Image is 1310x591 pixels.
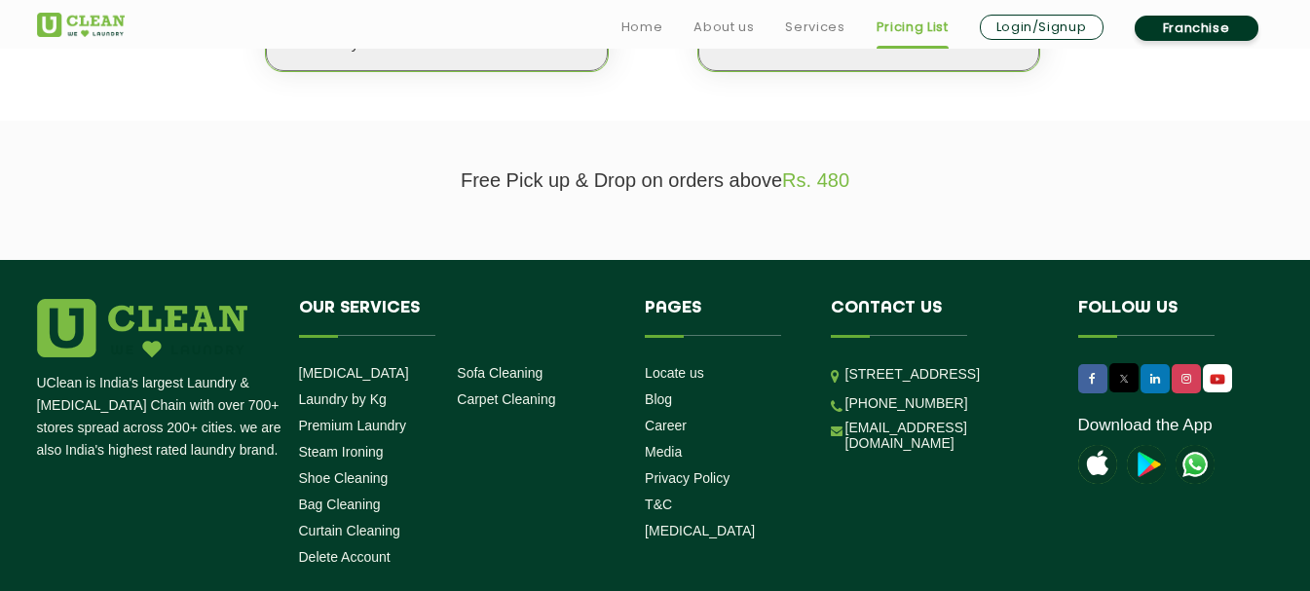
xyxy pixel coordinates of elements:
h4: Pages [645,299,802,336]
a: Login/Signup [980,15,1104,40]
a: Steam Ironing [299,444,384,460]
a: Curtain Cleaning [299,523,400,538]
a: Privacy Policy [645,470,730,486]
a: Download the App [1078,416,1213,435]
img: logo.png [37,299,247,357]
h4: Our Services [299,299,617,336]
a: Laundry by Kg [299,391,387,407]
img: UClean Laundry and Dry Cleaning [37,13,125,37]
span: Rs. 480 [782,169,849,191]
p: [STREET_ADDRESS] [845,363,1049,386]
a: Home [621,16,663,39]
a: Bag Cleaning [299,497,381,512]
img: apple-icon.png [1078,445,1117,484]
a: T&C [645,497,672,512]
a: Franchise [1135,16,1258,41]
a: Services [785,16,844,39]
h4: Follow us [1078,299,1250,336]
a: Career [645,418,687,433]
a: [MEDICAL_DATA] [645,523,755,538]
p: UClean is India's largest Laundry & [MEDICAL_DATA] Chain with over 700+ stores spread across 200+... [37,372,284,462]
a: About us [693,16,754,39]
img: UClean Laundry and Dry Cleaning [1205,369,1230,389]
a: Delete Account [299,549,391,565]
a: [EMAIL_ADDRESS][DOMAIN_NAME] [845,420,1049,451]
a: Sofa Cleaning [457,365,543,381]
a: Premium Laundry [299,418,407,433]
img: playstoreicon.png [1127,445,1166,484]
a: Blog [645,391,672,407]
a: [MEDICAL_DATA] [299,365,409,381]
a: Locate us [645,365,704,381]
a: Carpet Cleaning [457,391,555,407]
a: Shoe Cleaning [299,470,389,486]
a: Pricing List [877,16,949,39]
img: UClean Laundry and Dry Cleaning [1176,445,1215,484]
p: Free Pick up & Drop on orders above [37,169,1274,192]
h4: Contact us [831,299,1049,336]
a: Media [645,444,682,460]
a: [PHONE_NUMBER] [845,395,968,411]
